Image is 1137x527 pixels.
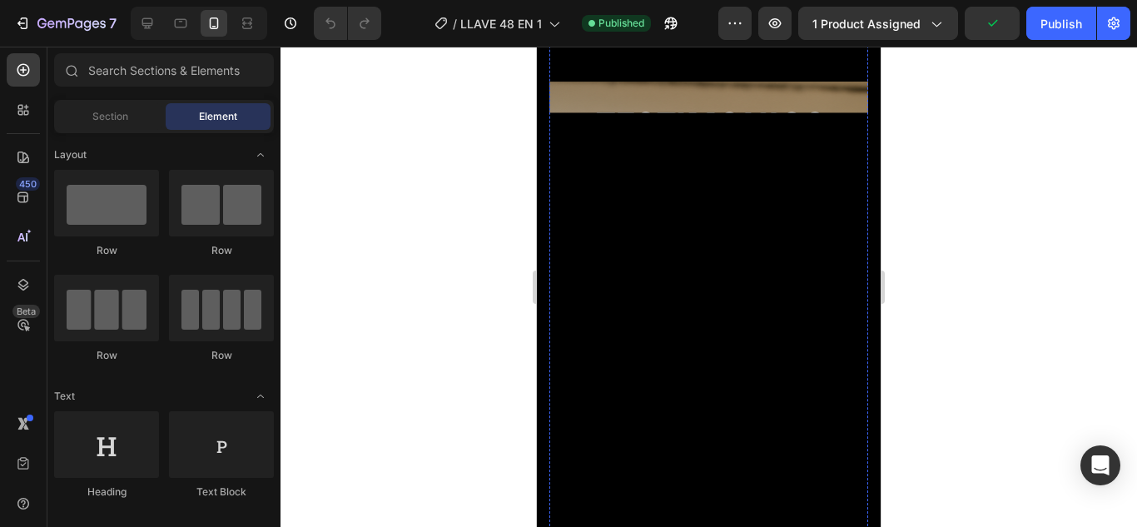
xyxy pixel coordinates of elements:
[598,16,644,31] span: Published
[314,7,381,40] div: Undo/Redo
[54,389,75,404] span: Text
[247,383,274,410] span: Toggle open
[169,485,274,500] div: Text Block
[1026,7,1096,40] button: Publish
[16,177,40,191] div: 450
[247,142,274,168] span: Toggle open
[7,7,124,40] button: 7
[460,15,542,32] span: LLAVE 48 EN 1
[1040,15,1082,32] div: Publish
[199,109,237,124] span: Element
[453,15,457,32] span: /
[109,13,117,33] p: 7
[54,53,274,87] input: Search Sections & Elements
[537,47,881,527] iframe: Design area
[54,147,87,162] span: Layout
[92,109,128,124] span: Section
[54,243,159,258] div: Row
[1080,445,1120,485] div: Open Intercom Messenger
[169,348,274,363] div: Row
[798,7,958,40] button: 1 product assigned
[812,15,921,32] span: 1 product assigned
[54,348,159,363] div: Row
[169,243,274,258] div: Row
[54,485,159,500] div: Heading
[12,305,40,318] div: Beta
